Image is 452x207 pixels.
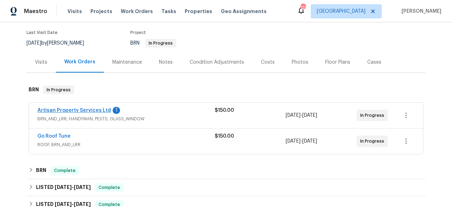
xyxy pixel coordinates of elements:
div: Condition Adjustments [190,59,244,66]
span: - [286,138,317,145]
span: BRN_AND_LRR, HANDYMAN, PESTS, GLASS_WINDOW [37,115,215,122]
span: Complete [51,167,78,174]
div: Work Orders [64,58,95,65]
span: Geo Assignments [221,8,267,15]
span: [DATE] [74,185,91,190]
span: - [55,202,91,207]
span: - [55,185,91,190]
div: Cases [367,59,381,66]
div: 121 [301,4,305,11]
span: [DATE] [286,139,301,144]
div: Photos [292,59,308,66]
div: BRN In Progress [26,79,426,101]
div: by [PERSON_NAME] [26,39,93,47]
span: Projects [90,8,112,15]
span: - [286,112,317,119]
h6: LISTED [36,183,91,192]
span: [DATE] [302,139,317,144]
span: [DATE] [302,113,317,118]
span: [DATE] [55,185,72,190]
div: BRN Complete [26,162,426,179]
span: In Progress [360,138,387,145]
span: $150.00 [215,134,234,139]
span: Visits [67,8,82,15]
span: Work Orders [121,8,153,15]
span: Tasks [161,9,176,14]
div: LISTED [DATE]-[DATE]Complete [26,179,426,196]
span: In Progress [44,86,73,93]
span: In Progress [360,112,387,119]
span: Last Visit Date [26,30,58,35]
span: [PERSON_NAME] [399,8,441,15]
span: [DATE] [286,113,301,118]
div: Costs [261,59,275,66]
div: Visits [35,59,47,66]
span: Complete [96,184,123,191]
div: Maintenance [112,59,142,66]
a: Artisan Property Services Ltd [37,108,111,113]
a: Go Roof Tune [37,134,71,139]
div: 1 [113,107,120,114]
span: [GEOGRAPHIC_DATA] [317,8,365,15]
h6: BRN [29,86,39,94]
span: BRN [130,41,176,46]
span: [DATE] [26,41,41,46]
span: In Progress [146,41,176,45]
span: Project [130,30,146,35]
span: $150.00 [215,108,234,113]
span: Maestro [24,8,47,15]
div: Notes [159,59,173,66]
div: Floor Plans [325,59,350,66]
h6: BRN [36,166,46,175]
span: [DATE] [74,202,91,207]
span: ROOF, BRN_AND_LRR [37,141,215,148]
span: Properties [185,8,212,15]
span: [DATE] [55,202,72,207]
